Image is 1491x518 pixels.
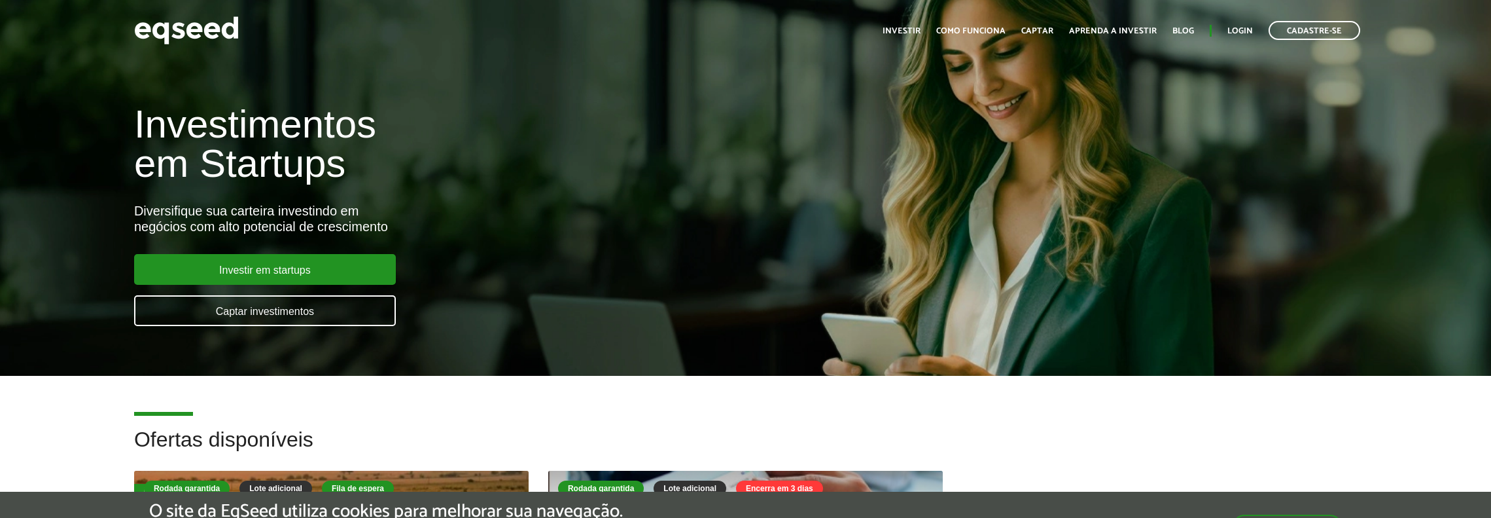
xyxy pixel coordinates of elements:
a: Investir em startups [134,254,396,285]
a: Captar investimentos [134,295,396,326]
div: Diversifique sua carteira investindo em negócios com alto potencial de crescimento [134,203,860,234]
h2: Ofertas disponíveis [134,428,1357,471]
a: Blog [1172,27,1194,35]
a: Aprenda a investir [1069,27,1157,35]
img: EqSeed [134,13,239,48]
div: Lote adicional [239,481,312,496]
div: Encerra em 3 dias [736,481,823,496]
a: Investir [883,27,921,35]
div: Rodada garantida [558,481,644,496]
a: Login [1227,27,1253,35]
div: Lote adicional [654,481,726,496]
a: Como funciona [936,27,1006,35]
div: Fila de espera [134,484,207,497]
div: Fila de espera [322,481,394,496]
a: Captar [1021,27,1053,35]
h1: Investimentos em Startups [134,105,860,183]
div: Rodada garantida [144,481,230,496]
a: Cadastre-se [1269,21,1360,40]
